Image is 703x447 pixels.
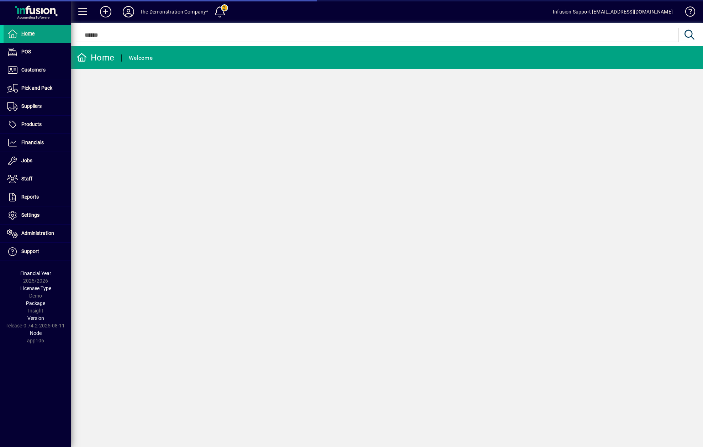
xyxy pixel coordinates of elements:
[21,31,35,36] span: Home
[117,5,140,18] button: Profile
[4,116,71,133] a: Products
[680,1,694,25] a: Knowledge Base
[20,285,51,291] span: Licensee Type
[4,43,71,61] a: POS
[21,103,42,109] span: Suppliers
[21,212,39,218] span: Settings
[4,98,71,115] a: Suppliers
[21,121,42,127] span: Products
[30,330,42,336] span: Node
[21,194,39,200] span: Reports
[21,230,54,236] span: Administration
[553,6,673,17] div: Infusion Support [EMAIL_ADDRESS][DOMAIN_NAME]
[94,5,117,18] button: Add
[4,170,71,188] a: Staff
[129,52,153,64] div: Welcome
[21,248,39,254] span: Support
[4,225,71,242] a: Administration
[4,243,71,261] a: Support
[4,206,71,224] a: Settings
[4,79,71,97] a: Pick and Pack
[4,152,71,170] a: Jobs
[76,52,114,63] div: Home
[21,49,31,54] span: POS
[4,134,71,152] a: Financials
[21,176,32,182] span: Staff
[4,61,71,79] a: Customers
[21,158,32,163] span: Jobs
[4,188,71,206] a: Reports
[26,300,45,306] span: Package
[21,85,52,91] span: Pick and Pack
[140,6,208,17] div: The Demonstration Company*
[21,140,44,145] span: Financials
[20,270,51,276] span: Financial Year
[21,67,46,73] span: Customers
[27,315,44,321] span: Version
